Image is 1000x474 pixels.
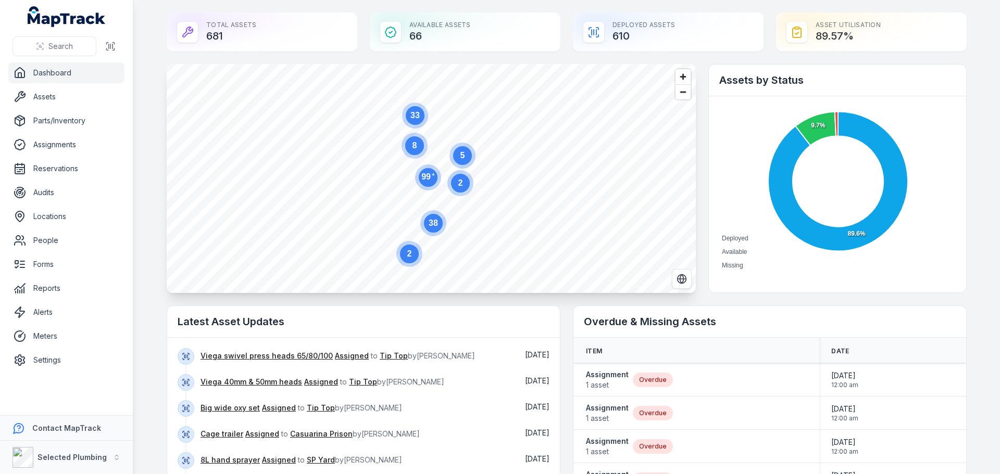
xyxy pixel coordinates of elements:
[831,404,858,414] span: [DATE]
[831,347,849,355] span: Date
[831,404,858,422] time: 9/19/2025, 12:00:00 AM
[525,350,549,359] span: [DATE]
[633,439,673,454] div: Overdue
[8,110,124,131] a: Parts/Inventory
[525,428,549,437] span: [DATE]
[349,377,377,387] a: Tip Top
[8,206,124,227] a: Locations
[28,6,106,27] a: MapTrack
[37,453,107,462] strong: Selected Plumbing
[458,178,463,187] text: 2
[525,454,549,463] time: 10/13/2025, 8:12:04 AM
[676,84,691,99] button: Zoom out
[429,219,438,227] text: 38
[525,376,549,385] span: [DATE]
[676,69,691,84] button: Zoom in
[304,377,338,387] a: Assigned
[201,429,243,439] a: Cage trailer
[586,369,629,390] a: Assignment1 asset
[586,403,629,413] strong: Assignment
[421,172,435,181] text: 99
[307,455,335,465] a: SP Yard
[831,370,858,389] time: 9/30/2025, 12:00:00 AM
[586,446,629,457] span: 1 asset
[8,254,124,275] a: Forms
[8,350,124,370] a: Settings
[32,424,101,432] strong: Contact MapTrack
[8,182,124,203] a: Audits
[586,380,629,390] span: 1 asset
[201,351,333,361] a: Viega swivel press heads 65/80/100
[831,370,858,381] span: [DATE]
[722,235,748,242] span: Deployed
[586,436,629,457] a: Assignment1 asset
[633,406,673,420] div: Overdue
[201,403,402,412] span: to by [PERSON_NAME]
[407,249,412,258] text: 2
[525,402,549,411] span: [DATE]
[586,347,602,355] span: Item
[672,269,692,289] button: Switch to Satellite View
[262,403,296,413] a: Assigned
[586,413,629,424] span: 1 asset
[12,36,96,56] button: Search
[8,158,124,179] a: Reservations
[245,429,279,439] a: Assigned
[525,350,549,359] time: 10/13/2025, 3:54:13 PM
[201,455,260,465] a: 8L hand sprayer
[380,351,408,361] a: Tip Top
[262,455,296,465] a: Assigned
[201,377,302,387] a: Viega 40mm & 50mm heads
[307,403,335,413] a: Tip Top
[586,436,629,446] strong: Assignment
[410,111,420,120] text: 33
[201,429,420,438] span: to by [PERSON_NAME]
[201,377,444,386] span: to by [PERSON_NAME]
[201,351,475,360] span: to by [PERSON_NAME]
[586,403,629,424] a: Assignment1 asset
[201,403,260,413] a: Big wide oxy set
[8,278,124,299] a: Reports
[722,248,747,255] span: Available
[584,314,956,329] h2: Overdue & Missing Assets
[525,402,549,411] time: 10/13/2025, 3:54:13 PM
[8,86,124,107] a: Assets
[178,314,549,329] h2: Latest Asset Updates
[525,454,549,463] span: [DATE]
[432,172,435,177] tspan: +
[8,62,124,83] a: Dashboard
[831,437,858,447] span: [DATE]
[48,41,73,52] span: Search
[719,73,956,87] h2: Assets by Status
[831,414,858,422] span: 12:00 am
[413,141,417,150] text: 8
[201,455,402,464] span: to by [PERSON_NAME]
[831,381,858,389] span: 12:00 am
[8,134,124,155] a: Assignments
[167,64,696,293] canvas: Map
[722,262,743,269] span: Missing
[633,373,673,387] div: Overdue
[525,428,549,437] time: 10/13/2025, 9:28:02 AM
[831,437,858,456] time: 9/30/2025, 12:00:00 AM
[8,302,124,323] a: Alerts
[8,230,124,251] a: People
[831,447,858,456] span: 12:00 am
[335,351,369,361] a: Assigned
[290,429,353,439] a: Casuarina Prison
[460,151,465,160] text: 5
[8,326,124,347] a: Meters
[586,369,629,380] strong: Assignment
[525,376,549,385] time: 10/13/2025, 3:54:13 PM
